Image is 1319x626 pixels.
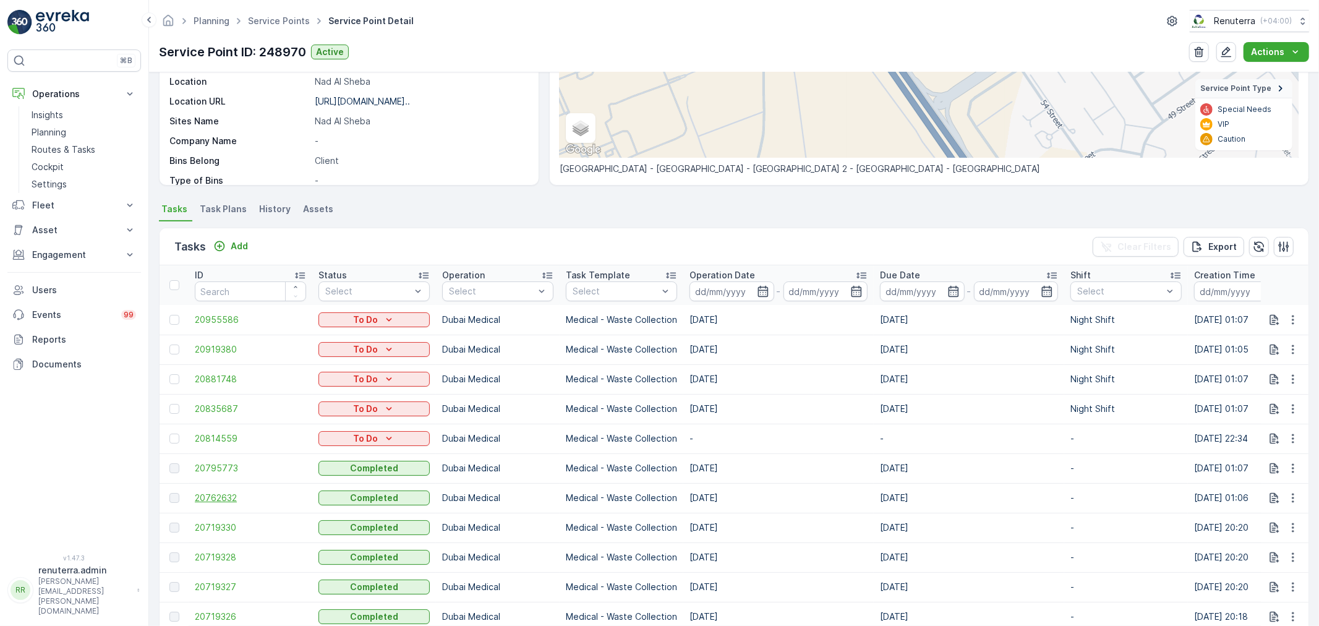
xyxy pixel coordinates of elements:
p: Select [573,285,658,298]
p: Operations [32,88,116,100]
td: [DATE] [683,305,874,335]
a: Routes & Tasks [27,141,141,158]
button: Completed [318,550,430,565]
td: Medical - Waste Collection [560,572,683,602]
button: Completed [318,580,430,594]
td: [DATE] [683,542,874,572]
span: Task Plans [200,203,247,215]
p: Operation [442,269,485,281]
td: Dubai Medical [436,572,560,602]
p: Asset [32,224,116,236]
summary: Service Point Type [1195,79,1292,98]
td: Night Shift [1064,394,1188,424]
a: Planning [194,15,229,26]
span: Assets [303,203,333,215]
p: ⌘B [120,56,132,66]
td: Dubai Medical [436,364,560,394]
button: Active [311,45,349,59]
td: Dubai Medical [436,483,560,513]
a: Open this area in Google Maps (opens a new window) [563,142,604,158]
p: Shift [1070,269,1091,281]
a: 20835687 [195,403,306,415]
input: dd/mm/yyyy [783,281,868,301]
a: Service Points [248,15,310,26]
img: logo_light-DOdMpM7g.png [36,10,89,35]
td: - [1064,542,1188,572]
p: To Do [353,314,378,326]
div: Toggle Row Selected [169,315,179,325]
td: - [683,424,874,453]
p: Type of Bins [169,174,310,187]
td: - [874,424,1064,453]
p: Clear Filters [1117,241,1171,253]
p: Select [325,285,411,298]
p: VIP [1218,119,1229,129]
a: 20795773 [195,462,306,474]
p: Nad Al Sheba [315,115,526,127]
button: Export [1184,237,1244,257]
td: Dubai Medical [436,335,560,364]
p: Status [318,269,347,281]
p: Completed [350,462,398,474]
p: - [315,174,526,187]
p: Caution [1218,134,1245,144]
div: Toggle Row Selected [169,434,179,444]
p: Renuterra [1214,15,1255,27]
button: Completed [318,461,430,476]
p: Completed [350,551,398,564]
td: [DATE] [874,394,1064,424]
span: 20719328 [195,551,306,564]
button: Add [208,239,253,254]
p: Users [32,284,136,296]
button: To Do [318,372,430,387]
td: [DATE] [874,513,1064,542]
button: To Do [318,342,430,357]
td: [DATE] [874,542,1064,572]
span: Tasks [161,203,187,215]
td: Night Shift [1064,364,1188,394]
td: [DATE] [874,453,1064,483]
p: Select [449,285,534,298]
td: Night Shift [1064,305,1188,335]
input: dd/mm/yyyy [689,281,774,301]
td: - [1064,572,1188,602]
p: - [967,284,971,299]
a: 20719330 [195,521,306,534]
div: Toggle Row Selected [169,404,179,414]
td: [DATE] [683,394,874,424]
a: Layers [567,114,594,142]
p: Bins Belong [169,155,310,167]
a: Users [7,278,141,302]
p: Completed [350,611,398,623]
input: dd/mm/yyyy [974,281,1059,301]
span: v 1.47.3 [7,554,141,562]
p: [PERSON_NAME][EMAIL_ADDRESS][PERSON_NAME][DOMAIN_NAME] [38,577,131,616]
td: [DATE] [874,483,1064,513]
td: Medical - Waste Collection [560,453,683,483]
td: Medical - Waste Collection [560,364,683,394]
p: ID [195,269,203,281]
p: Select [1077,285,1163,298]
button: Renuterra(+04:00) [1190,10,1309,32]
a: Events99 [7,302,141,327]
td: [DATE] [874,572,1064,602]
span: Service Point Detail [326,15,416,27]
a: 20881748 [195,373,306,385]
td: [DATE] [683,335,874,364]
td: Dubai Medical [436,305,560,335]
div: Toggle Row Selected [169,493,179,503]
div: Toggle Row Selected [169,612,179,622]
div: Toggle Row Selected [169,523,179,533]
a: 20814559 [195,432,306,445]
button: Asset [7,218,141,242]
p: Tasks [174,238,206,255]
p: - [315,135,526,147]
p: [GEOGRAPHIC_DATA] - [GEOGRAPHIC_DATA] - [GEOGRAPHIC_DATA] 2 - [GEOGRAPHIC_DATA] - [GEOGRAPHIC_DATA] [560,163,1299,175]
td: [DATE] [683,483,874,513]
button: To Do [318,431,430,446]
td: [DATE] [683,572,874,602]
p: ( +04:00 ) [1260,16,1292,26]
